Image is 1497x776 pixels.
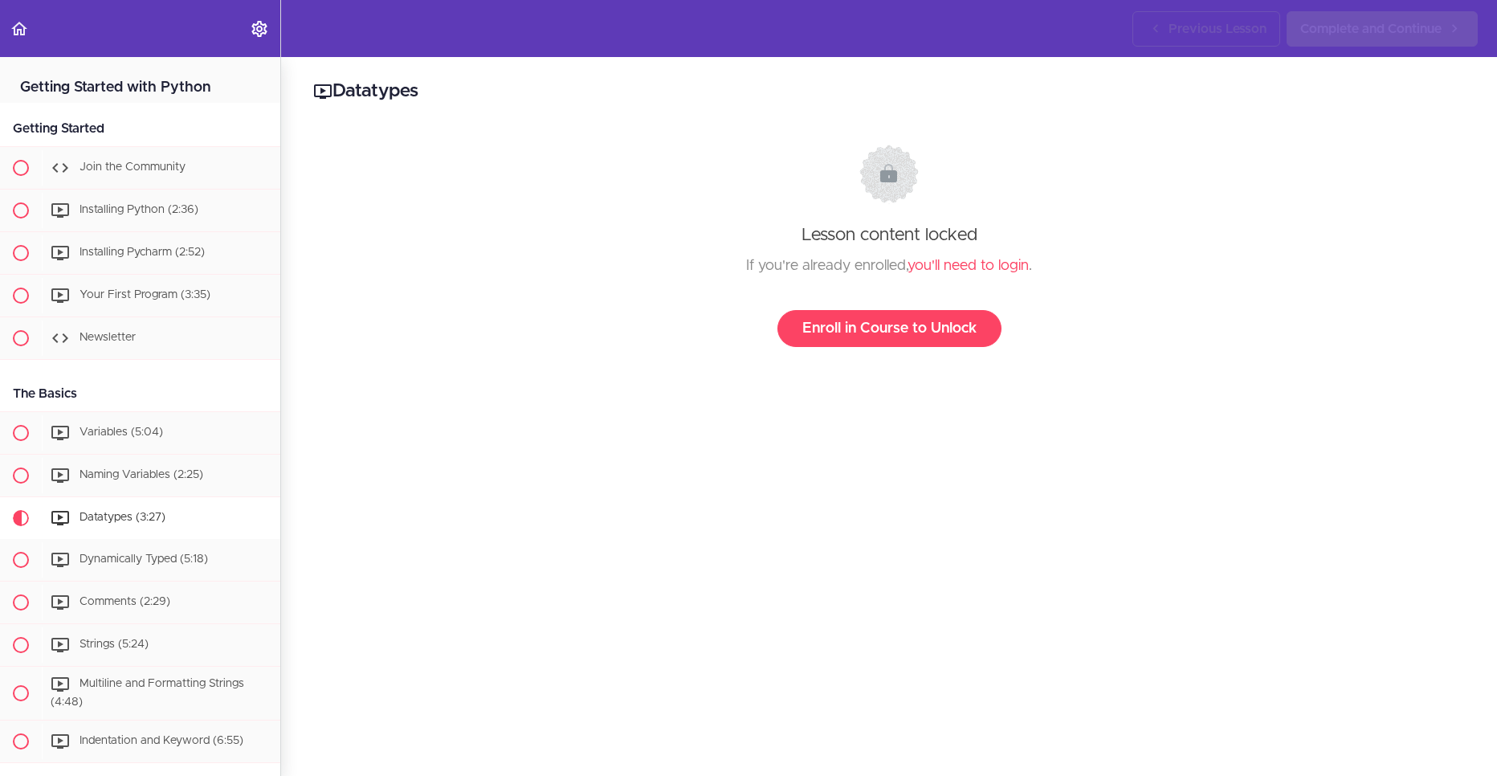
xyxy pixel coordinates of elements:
span: Multiline and Formatting Strings (4:48) [51,678,244,708]
a: Previous Lesson [1132,11,1280,47]
span: Previous Lesson [1169,19,1267,39]
span: Installing Pycharm (2:52) [80,247,205,258]
span: Comments (2:29) [80,596,170,607]
a: Complete and Continue [1287,11,1478,47]
span: Newsletter [80,332,136,343]
span: Indentation and Keyword (6:55) [80,735,243,746]
span: Strings (5:24) [80,639,149,650]
svg: Back to course curriculum [10,19,29,39]
span: Naming Variables (2:25) [80,469,203,480]
span: Dynamically Typed (5:18) [80,553,208,565]
svg: Settings Menu [250,19,269,39]
div: Lesson content locked [328,145,1450,347]
span: Complete and Continue [1300,19,1442,39]
span: Datatypes (3:27) [80,512,165,523]
span: Installing Python (2:36) [80,204,198,215]
span: Join the Community [80,161,186,173]
div: If you're already enrolled, . [328,254,1450,278]
span: Variables (5:04) [80,427,163,438]
span: Your First Program (3:35) [80,289,210,300]
a: Enroll in Course to Unlock [777,310,1001,347]
h2: Datatypes [313,78,1465,105]
a: you'll need to login [908,259,1029,273]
